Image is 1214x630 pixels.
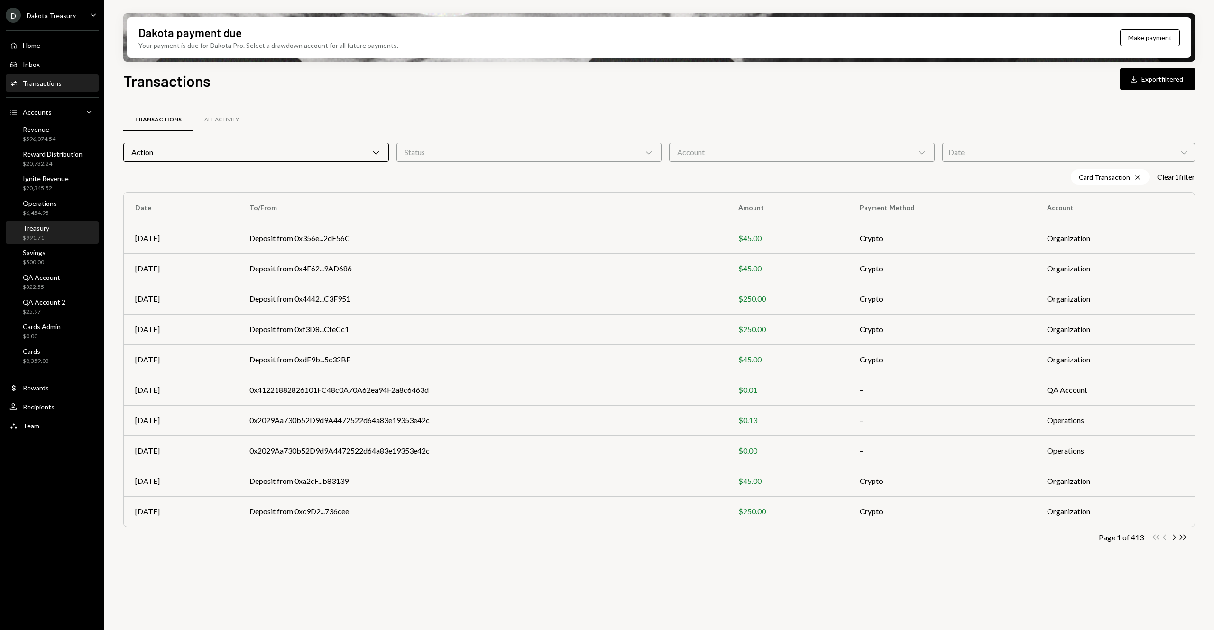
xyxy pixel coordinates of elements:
div: D [6,8,21,23]
a: Treasury$991.71 [6,221,99,244]
div: QA Account [23,273,60,281]
th: Amount [727,193,848,223]
div: [DATE] [135,415,227,426]
button: Make payment [1120,29,1180,46]
a: Transactions [6,74,99,92]
a: Accounts [6,103,99,120]
td: Crypto [848,223,1036,253]
a: QA Account 2$25.97 [6,295,99,318]
a: Team [6,417,99,434]
td: Operations [1036,435,1195,466]
a: Revenue$596,074.54 [6,122,99,145]
div: Date [942,143,1196,162]
div: $991.71 [23,234,49,242]
td: – [848,405,1036,435]
td: Crypto [848,284,1036,314]
a: Savings$500.00 [6,246,99,269]
td: – [848,375,1036,405]
div: $8,359.03 [23,357,49,365]
td: – [848,435,1036,466]
div: Rewards [23,384,49,392]
div: $0.00 [738,445,837,456]
div: [DATE] [135,354,227,365]
div: $45.00 [738,475,837,487]
div: Dakota Treasury [27,11,76,19]
div: $500.00 [23,259,46,267]
div: $0.00 [23,333,61,341]
div: Page 1 of 413 [1099,533,1144,542]
td: Deposit from 0x356e...2dE56C [238,223,727,253]
div: Action [123,143,389,162]
div: $45.00 [738,232,837,244]
div: [DATE] [135,324,227,335]
div: [DATE] [135,263,227,274]
div: [DATE] [135,232,227,244]
td: 0x2029Aa730b52D9d9A4472522d64a83e19353e42c [238,405,727,435]
td: Crypto [848,314,1036,344]
a: QA Account$322.55 [6,270,99,293]
td: QA Account [1036,375,1195,405]
div: $45.00 [738,354,837,365]
div: Dakota payment due [138,25,242,40]
div: $322.55 [23,283,60,291]
div: $0.13 [738,415,837,426]
div: $250.00 [738,293,837,305]
td: Deposit from 0x4442...C3F951 [238,284,727,314]
div: $596,074.54 [23,135,55,143]
div: $20,732.24 [23,160,83,168]
a: All Activity [193,108,250,132]
div: Account [669,143,935,162]
a: Transactions [123,108,193,132]
a: Cards Admin$0.00 [6,320,99,343]
a: Cards$8,359.03 [6,344,99,367]
td: Organization [1036,466,1195,496]
div: $25.97 [23,308,65,316]
div: $250.00 [738,506,837,517]
td: Crypto [848,253,1036,284]
button: Clear1filter [1157,172,1195,182]
div: $20,345.52 [23,185,69,193]
td: Crypto [848,344,1036,375]
div: Inbox [23,60,40,68]
td: Deposit from 0xc9D2...736cee [238,496,727,527]
div: Revenue [23,125,55,133]
td: Organization [1036,253,1195,284]
div: $6,454.95 [23,209,57,217]
div: Home [23,41,40,49]
div: Accounts [23,108,52,116]
td: Crypto [848,466,1036,496]
div: [DATE] [135,445,227,456]
div: Status [396,143,662,162]
a: Reward Distribution$20,732.24 [6,147,99,170]
div: Card Transaction [1071,169,1150,185]
div: [DATE] [135,293,227,305]
td: Deposit from 0xdE9b...5c32BE [238,344,727,375]
h1: Transactions [123,71,211,90]
div: [DATE] [135,384,227,396]
td: Deposit from 0xa2cF...b83139 [238,466,727,496]
a: Recipients [6,398,99,415]
th: To/From [238,193,727,223]
td: Crypto [848,496,1036,527]
td: Organization [1036,496,1195,527]
div: $0.01 [738,384,837,396]
div: $250.00 [738,324,837,335]
div: QA Account 2 [23,298,65,306]
a: Rewards [6,379,99,396]
div: [DATE] [135,506,227,517]
a: Ignite Revenue$20,345.52 [6,172,99,195]
div: Transactions [23,79,62,87]
a: Operations$6,454.95 [6,196,99,219]
td: 0x2029Aa730b52D9d9A4472522d64a83e19353e42c [238,435,727,466]
div: Cards Admin [23,323,61,331]
td: Deposit from 0xf3D8...CfeCc1 [238,314,727,344]
div: All Activity [204,116,239,124]
div: Savings [23,249,46,257]
td: Organization [1036,223,1195,253]
td: Operations [1036,405,1195,435]
div: Cards [23,347,49,355]
a: Home [6,37,99,54]
button: Exportfiltered [1120,68,1195,90]
div: Ignite Revenue [23,175,69,183]
td: Organization [1036,314,1195,344]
